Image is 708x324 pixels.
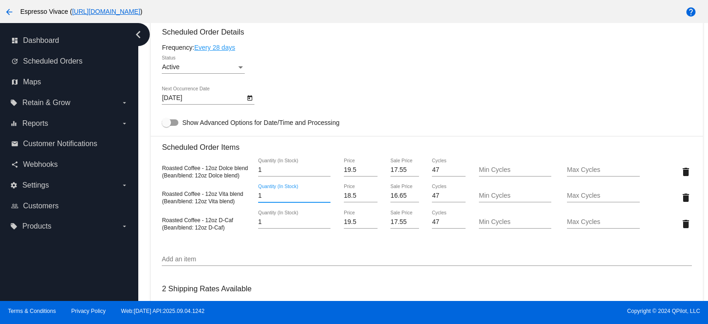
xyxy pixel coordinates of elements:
[11,140,18,147] i: email
[162,28,691,36] h3: Scheduled Order Details
[22,222,51,230] span: Products
[11,202,18,210] i: people_outline
[121,99,128,106] i: arrow_drop_down
[121,182,128,189] i: arrow_drop_down
[162,256,691,263] input: Add an item
[479,192,551,200] input: Min Cycles
[390,192,419,200] input: Sale Price
[11,157,128,172] a: share Webhooks
[11,54,128,69] a: update Scheduled Orders
[8,308,56,314] a: Terms & Conditions
[390,166,419,174] input: Sale Price
[162,279,251,299] h3: 2 Shipping Rates Available
[432,192,466,200] input: Cycles
[72,8,140,15] a: [URL][DOMAIN_NAME]
[344,166,378,174] input: Price
[162,63,179,71] span: Active
[162,136,691,152] h3: Scheduled Order Items
[23,78,41,86] span: Maps
[11,136,128,151] a: email Customer Notifications
[22,99,70,107] span: Retain & Grow
[11,37,18,44] i: dashboard
[71,308,106,314] a: Privacy Policy
[182,118,339,127] span: Show Advanced Options for Date/Time and Processing
[23,57,83,65] span: Scheduled Orders
[258,166,330,174] input: Quantity (In Stock)
[162,191,243,205] span: Roasted Coffee - 12oz Vita blend (Bean/blend: 12oz Vita blend)
[567,192,639,200] input: Max Cycles
[4,6,15,18] mat-icon: arrow_back
[162,44,691,51] div: Frequency:
[162,165,248,179] span: Roasted Coffee - 12oz Dolce blend (Bean/blend: 12oz Dolce blend)
[245,93,254,102] button: Open calendar
[362,308,700,314] span: Copyright © 2024 QPilot, LLC
[11,75,128,89] a: map Maps
[479,218,551,226] input: Min Cycles
[22,119,48,128] span: Reports
[432,218,466,226] input: Cycles
[22,181,49,189] span: Settings
[121,223,128,230] i: arrow_drop_down
[432,166,466,174] input: Cycles
[11,33,128,48] a: dashboard Dashboard
[131,27,146,42] i: chevron_left
[20,8,142,15] span: Espresso Vivace ( )
[121,120,128,127] i: arrow_drop_down
[344,218,378,226] input: Price
[344,192,378,200] input: Price
[567,166,639,174] input: Max Cycles
[23,160,58,169] span: Webhooks
[10,182,18,189] i: settings
[11,78,18,86] i: map
[162,94,245,102] input: Next Occurrence Date
[685,6,696,18] mat-icon: help
[258,192,330,200] input: Quantity (In Stock)
[390,218,419,226] input: Sale Price
[680,192,691,203] mat-icon: delete
[11,199,128,213] a: people_outline Customers
[23,140,97,148] span: Customer Notifications
[23,202,59,210] span: Customers
[162,217,233,231] span: Roasted Coffee - 12oz D-Caf (Bean/blend: 12oz D-Caf)
[567,218,639,226] input: Max Cycles
[194,44,235,51] a: Every 28 days
[162,64,245,71] mat-select: Status
[11,58,18,65] i: update
[10,120,18,127] i: equalizer
[23,36,59,45] span: Dashboard
[10,223,18,230] i: local_offer
[680,166,691,177] mat-icon: delete
[680,218,691,230] mat-icon: delete
[258,218,330,226] input: Quantity (In Stock)
[479,166,551,174] input: Min Cycles
[11,161,18,168] i: share
[10,99,18,106] i: local_offer
[121,308,205,314] a: Web:[DATE] API:2025.09.04.1242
